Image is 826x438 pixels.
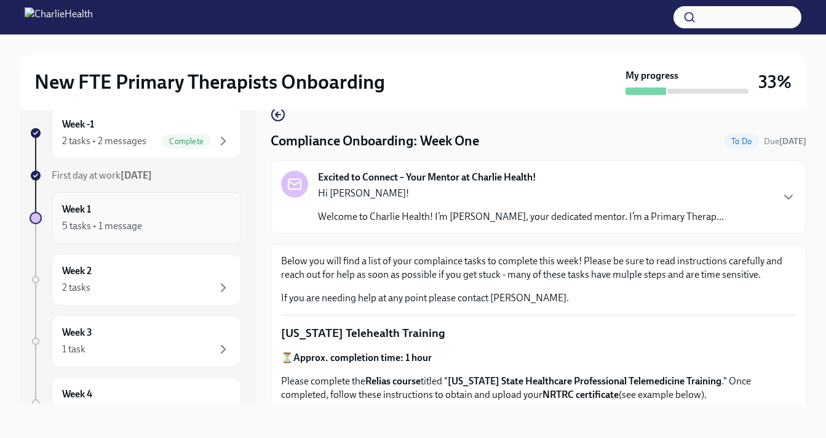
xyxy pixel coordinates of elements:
h6: Week -1 [62,118,94,131]
a: First day at work[DATE] [30,169,241,182]
p: Welcome to Charlie Health! I’m [PERSON_NAME], your dedicated mentor. I’m a Primary Therap... [318,210,724,224]
p: [US_STATE] Telehealth Training [281,325,796,341]
strong: Relias course [365,375,421,387]
span: August 24th, 2025 07:00 [764,136,806,147]
span: Complete [162,137,211,146]
h6: Week 2 [62,264,92,278]
p: Below you will find a list of your complaince tasks to complete this week! Please be sure to read... [281,254,796,282]
p: ⏳ [281,351,796,365]
div: 5 tasks • 1 message [62,219,142,233]
div: 2 tasks • 2 messages [62,134,146,148]
strong: [DATE] [779,136,806,147]
span: To Do [724,137,759,146]
strong: [DATE] [121,169,152,181]
h4: Compliance Onboarding: Week One [271,132,479,150]
strong: [US_STATE] State Healthcare Professional Telemedicine Training [448,375,721,387]
h6: Week 3 [62,326,92,339]
a: Week 15 tasks • 1 message [30,192,241,244]
img: CharlieHealth [25,7,93,27]
strong: NRTRC certificate [542,389,619,400]
h3: 33% [758,71,792,93]
h2: New FTE Primary Therapists Onboarding [34,70,385,94]
span: First day at work [52,169,152,181]
h6: Week 1 [62,203,91,216]
strong: Excited to Connect – Your Mentor at Charlie Health! [318,171,536,184]
p: Please complete the titled " ." Once completed, follow these instructions to obtain and upload yo... [281,375,796,402]
p: Hi [PERSON_NAME]! [318,187,724,200]
strong: Approx. completion time: 1 hour [293,352,432,363]
a: Week -12 tasks • 2 messagesComplete [30,107,241,159]
a: Week 4 [30,377,241,429]
span: Due [764,136,806,147]
div: 1 task [62,343,85,356]
div: 2 tasks [62,281,90,294]
a: Week 22 tasks [30,254,241,306]
a: Week 31 task [30,315,241,367]
h6: Week 4 [62,387,92,401]
p: If you are needing help at any point please contact [PERSON_NAME]. [281,291,796,305]
strong: My progress [625,69,678,83]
